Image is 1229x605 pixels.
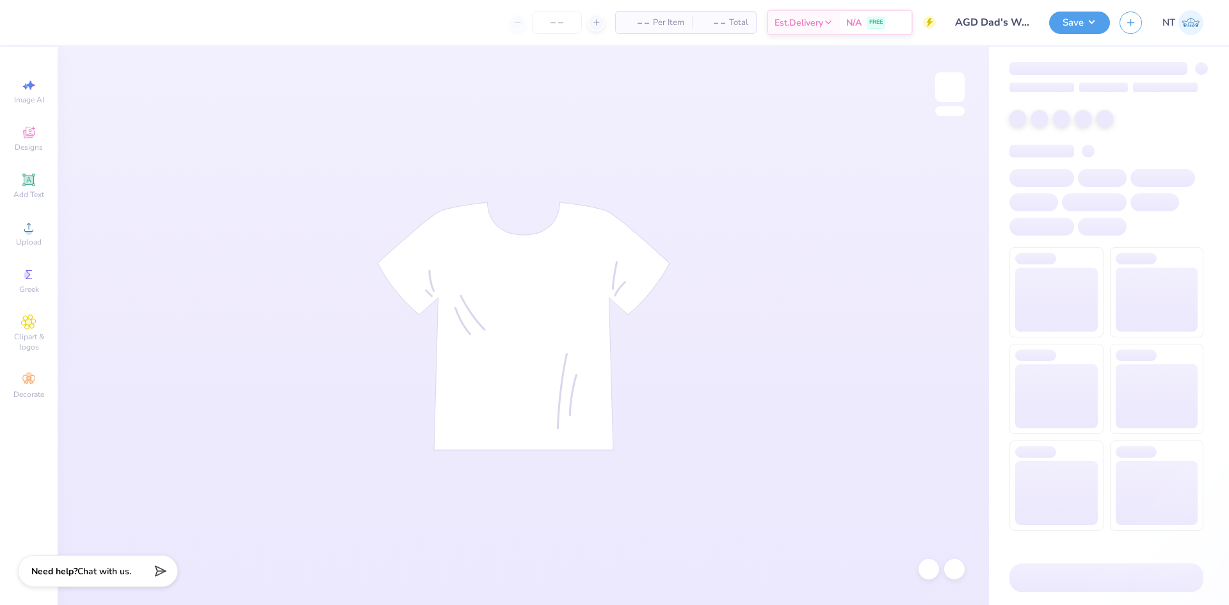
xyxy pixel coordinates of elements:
span: Upload [16,237,42,247]
img: tee-skeleton.svg [377,202,670,451]
strong: Need help? [31,565,77,577]
button: Save [1049,12,1110,34]
span: Chat with us. [77,565,131,577]
span: Decorate [13,389,44,399]
span: – – [700,16,725,29]
span: FREE [869,18,883,27]
img: Nestor Talens [1178,10,1203,35]
span: Image AI [14,95,44,105]
a: NT [1162,10,1203,35]
input: Untitled Design [945,10,1040,35]
span: Clipart & logos [6,332,51,352]
span: Designs [15,142,43,152]
span: Add Text [13,190,44,200]
span: Total [729,16,748,29]
span: N/A [846,16,862,29]
span: Per Item [653,16,684,29]
span: Greek [19,284,39,294]
span: NT [1162,15,1175,30]
span: – – [623,16,649,29]
span: Est. Delivery [775,16,823,29]
input: – – [532,11,582,34]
